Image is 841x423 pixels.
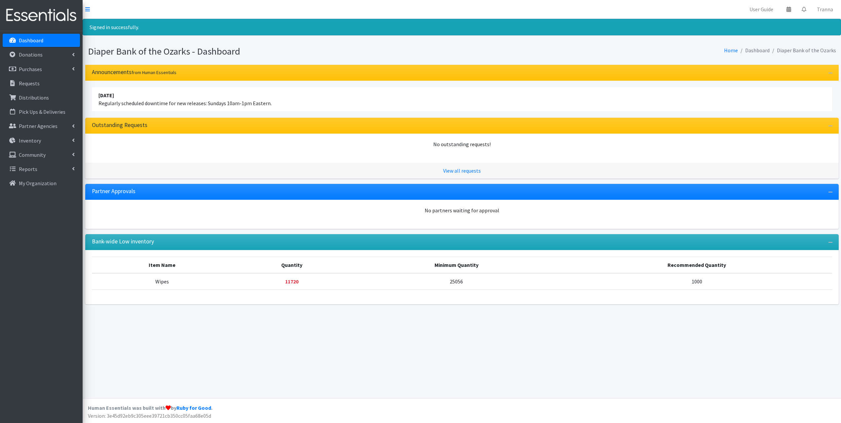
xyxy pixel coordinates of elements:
[3,48,80,61] a: Donations
[92,206,832,214] div: No partners waiting for approval
[19,137,41,144] p: Inventory
[19,94,49,101] p: Distributions
[562,257,832,273] th: Recommended Quantity
[562,273,832,290] td: 1000
[744,3,779,16] a: User Guide
[770,46,836,55] li: Diaper Bank of the Ozarks
[92,257,233,273] th: Item Name
[92,87,832,111] li: Regularly scheduled downtime for new releases: Sundays 10am-1pm Eastern.
[19,166,37,172] p: Reports
[3,77,80,90] a: Requests
[812,3,838,16] a: Tranna
[19,80,40,87] p: Requests
[19,51,43,58] p: Donations
[92,238,154,245] h3: Bank-wide Low inventory
[3,63,80,76] a: Purchases
[3,148,80,161] a: Community
[176,404,211,411] a: Ruby for Good
[92,273,233,290] td: Wipes
[88,404,212,411] strong: Human Essentials was built with by .
[19,108,65,115] p: Pick Ups & Deliveries
[351,257,562,273] th: Minimum Quantity
[92,188,135,195] h3: Partner Approvals
[92,122,147,129] h3: Outstanding Requests
[3,4,80,26] img: HumanEssentials
[132,69,176,75] small: from Human Essentials
[3,162,80,176] a: Reports
[88,46,460,57] h1: Diaper Bank of the Ozarks - Dashboard
[88,412,211,419] span: Version: 3e45d92eb9c305eee39721cb350cc05faa68e05d
[19,66,42,72] p: Purchases
[738,46,770,55] li: Dashboard
[3,119,80,133] a: Partner Agencies
[92,69,176,76] h3: Announcements
[19,37,43,44] p: Dashboard
[351,273,562,290] td: 25056
[19,123,57,129] p: Partner Agencies
[3,91,80,104] a: Distributions
[98,92,114,99] strong: [DATE]
[92,140,832,148] div: No outstanding requests!
[19,180,57,187] p: My Organization
[285,278,298,285] strong: Below minimum quantity
[3,177,80,190] a: My Organization
[233,257,351,273] th: Quantity
[443,167,481,174] a: View all requests
[3,34,80,47] a: Dashboard
[83,19,841,35] div: Signed in successfully.
[19,151,46,158] p: Community
[724,47,738,54] a: Home
[3,105,80,118] a: Pick Ups & Deliveries
[3,134,80,147] a: Inventory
